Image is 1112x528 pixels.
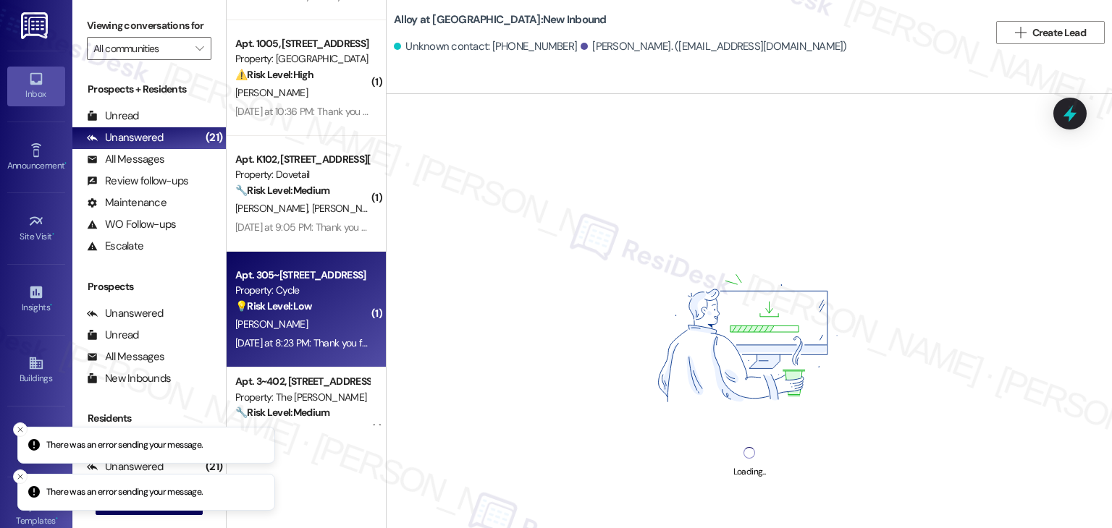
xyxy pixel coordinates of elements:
div: Property: Dovetail [235,167,369,182]
strong: 🔧 Risk Level: Medium [235,406,329,419]
button: Create Lead [996,21,1105,44]
span: • [64,158,67,169]
div: Apt. 1005, [STREET_ADDRESS] [235,36,369,51]
p: There was an error sending your message. [46,438,203,451]
strong: 💡 Risk Level: Low [235,299,312,312]
span: [PERSON_NAME] [235,202,312,215]
button: Close toast [13,469,28,484]
div: Unknown contact: [PHONE_NUMBER] [394,39,577,54]
i:  [195,43,203,54]
div: Unread [87,328,139,343]
a: Leads [7,422,65,461]
div: Property: [GEOGRAPHIC_DATA] [235,51,369,67]
div: Maintenance [87,195,167,210]
span: [PERSON_NAME] [235,86,308,99]
p: There was an error sending your message. [46,486,203,499]
div: Property: The [PERSON_NAME] [235,390,369,405]
strong: ⚠️ Risk Level: High [235,68,313,81]
div: WO Follow-ups [87,217,176,232]
div: Residents [72,411,226,426]
div: All Messages [87,152,164,167]
button: Close toast [13,422,28,436]
div: Unanswered [87,130,164,145]
span: • [52,229,54,239]
span: [PERSON_NAME] [312,425,384,438]
a: Buildings [7,351,65,390]
a: Inbox [7,67,65,106]
span: [PERSON_NAME] [312,202,389,215]
input: All communities [93,37,188,60]
div: Apt. 305~[STREET_ADDRESS] [235,268,369,283]
span: [PERSON_NAME] [235,318,308,331]
div: Prospects + Residents [72,82,226,97]
div: Apt. K102, [STREET_ADDRESS][PERSON_NAME] [235,152,369,167]
div: Apt. 3~402, [STREET_ADDRESS] [235,374,369,389]
div: Unread [87,108,139,124]
a: Site Visit • [7,209,65,248]
strong: 🔧 Risk Level: Medium [235,184,329,197]
i:  [1015,27,1026,38]
div: Prospects [72,279,226,294]
div: New Inbounds [87,371,171,386]
a: Insights • [7,280,65,319]
div: Property: Cycle [235,283,369,298]
span: Create Lead [1032,25,1086,41]
div: Escalate [87,239,143,254]
div: [PERSON_NAME]. ([EMAIL_ADDRESS][DOMAIN_NAME]) [581,39,847,54]
label: Viewing conversations for [87,14,211,37]
div: (21) [202,127,226,149]
div: All Messages [87,349,164,365]
b: Alloy at [GEOGRAPHIC_DATA]: New Inbound [394,12,607,27]
img: ResiDesk Logo [21,12,51,39]
div: Review follow-ups [87,174,188,189]
div: Loading... [733,464,766,480]
span: • [50,300,52,310]
div: Unanswered [87,306,164,321]
span: • [56,514,58,524]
